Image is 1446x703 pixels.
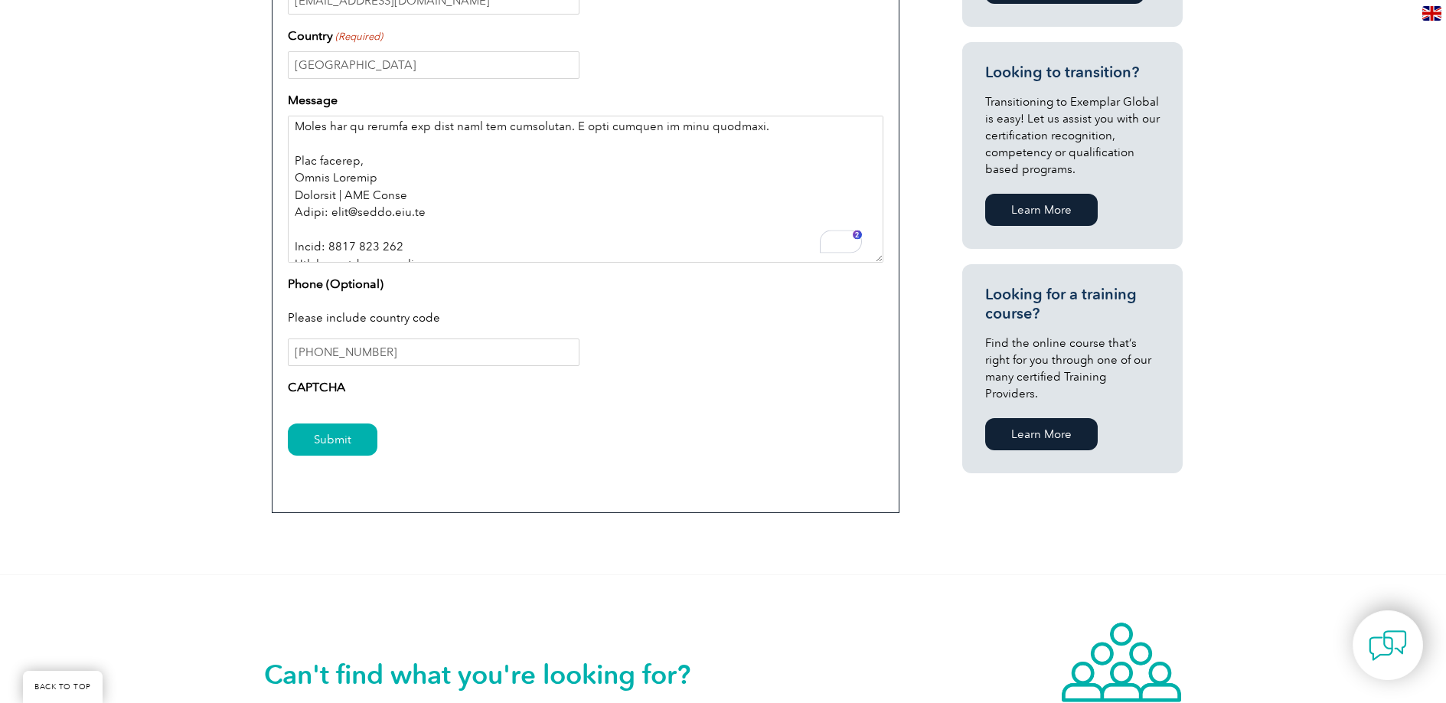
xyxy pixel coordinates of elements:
span: (Required) [334,29,383,44]
label: Message [288,91,338,110]
h3: Looking to transition? [985,63,1160,82]
label: CAPTCHA [288,378,345,397]
img: en [1422,6,1441,21]
a: BACK TO TOP [23,671,103,703]
p: Find the online course that’s right for you through one of our many certified Training Providers. [985,335,1160,402]
p: Transitioning to Exemplar Global is easy! Let us assist you with our certification recognition, c... [985,93,1160,178]
a: Learn More [985,194,1098,226]
input: Submit [288,423,377,456]
label: Country [288,27,383,45]
div: Please include country code [288,299,883,339]
img: contact-chat.png [1369,626,1407,665]
h3: Looking for a training course? [985,285,1160,323]
label: Phone (Optional) [288,275,384,293]
a: Learn More [985,418,1098,450]
h2: Can't find what you're looking for? [264,662,723,687]
textarea: To enrich screen reader interactions, please activate Accessibility in Grammarly extension settings [288,116,883,263]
